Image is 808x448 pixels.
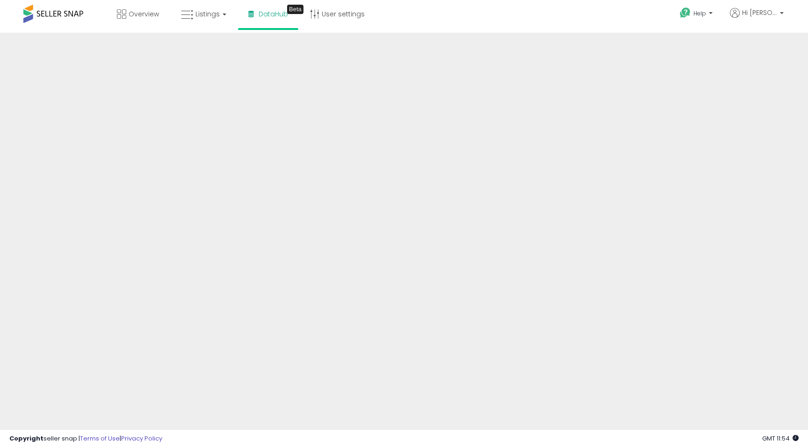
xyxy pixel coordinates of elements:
[679,7,691,19] i: Get Help
[742,8,777,17] span: Hi [PERSON_NAME]
[129,9,159,19] span: Overview
[730,8,784,29] a: Hi [PERSON_NAME]
[195,9,220,19] span: Listings
[9,434,43,443] strong: Copyright
[121,434,162,443] a: Privacy Policy
[9,434,162,443] div: seller snap | |
[80,434,120,443] a: Terms of Use
[693,9,706,17] span: Help
[287,5,303,14] div: Tooltip anchor
[259,9,288,19] span: DataHub
[762,434,799,443] span: 2025-08-14 11:54 GMT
